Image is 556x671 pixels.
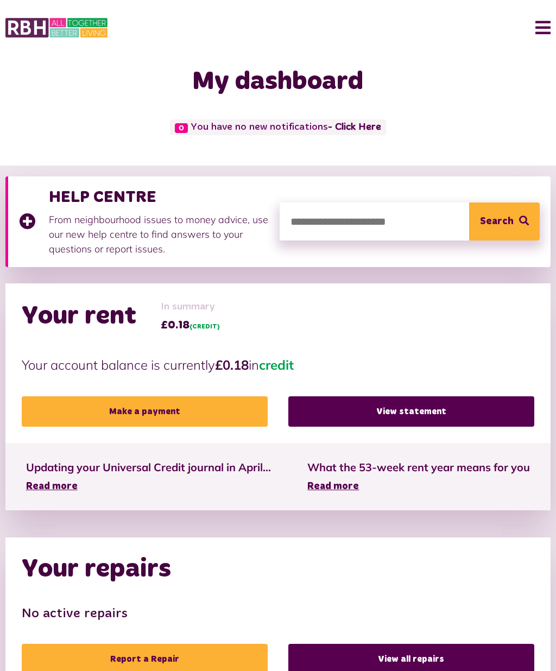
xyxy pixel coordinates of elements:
[49,212,269,256] p: From neighbourhood issues to money advice, use our new help centre to find answers to your questi...
[26,459,271,476] span: Updating your Universal Credit journal in April...
[22,554,171,585] h2: Your repairs
[22,396,268,427] a: Make a payment
[170,119,386,135] span: You have no new notifications
[307,459,530,476] span: What the 53-week rent year means for you
[22,606,534,622] h3: No active repairs
[215,357,249,373] strong: £0.18
[161,300,220,314] span: In summary
[175,123,188,133] span: 0
[52,66,504,98] h1: My dashboard
[5,16,108,39] img: MyRBH
[307,459,530,494] a: What the 53-week rent year means for you Read more
[161,317,220,333] span: £0.18
[22,355,534,375] p: Your account balance is currently in
[259,357,294,373] span: credit
[189,324,220,330] span: (CREDIT)
[328,123,381,132] a: - Click Here
[49,187,269,207] h3: HELP CENTRE
[469,202,540,240] button: Search
[26,459,271,494] a: Updating your Universal Credit journal in April... Read more
[22,301,136,332] h2: Your rent
[288,396,534,427] a: View statement
[480,202,514,240] span: Search
[307,482,359,491] span: Read more
[26,482,78,491] span: Read more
